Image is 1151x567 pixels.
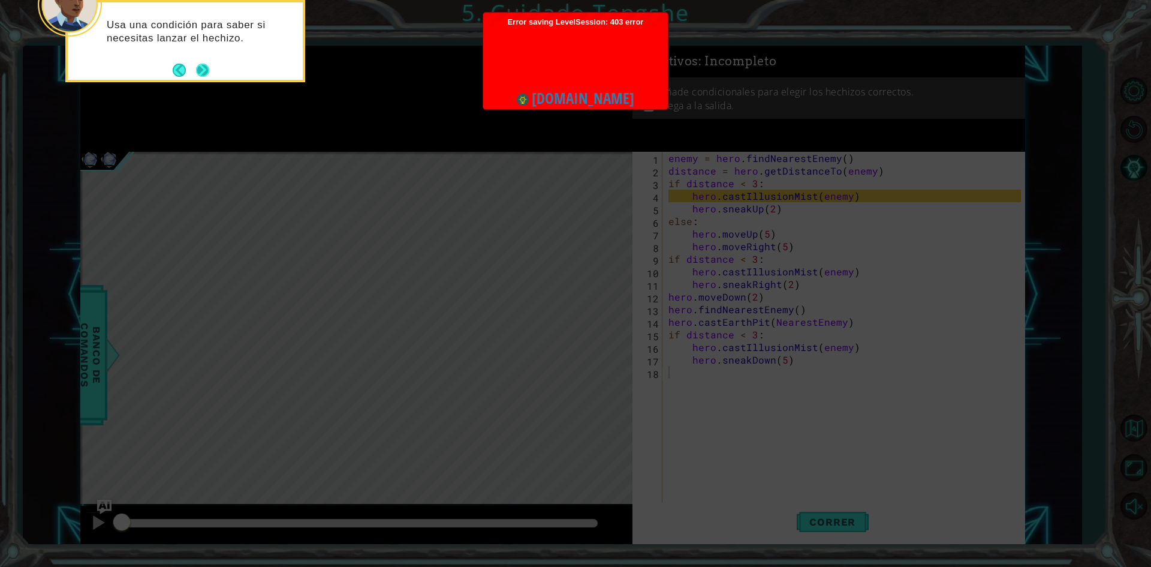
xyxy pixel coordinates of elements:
[107,19,294,45] p: Usa una condición para saber si necesitas lanzar el hechizo.
[498,87,653,110] h1: [DOMAIN_NAME]
[173,64,196,77] button: Back
[489,17,662,313] span: Error saving LevelSession: 403 error
[517,94,529,106] img: Ícono para www.ozaria.com
[193,61,212,80] button: Next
